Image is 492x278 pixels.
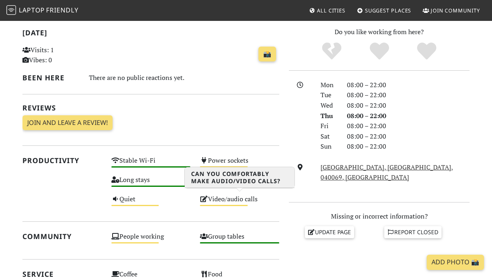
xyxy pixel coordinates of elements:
[419,3,483,18] a: Join Community
[316,111,342,121] div: Thu
[195,231,284,250] div: Group tables
[289,27,470,37] p: Do you like working from here?
[22,45,102,65] p: Visits: 1 Vibes: 0
[89,72,279,84] div: There are no public reactions yet.
[6,5,16,15] img: LaptopFriendly
[308,41,355,61] div: No
[22,29,279,40] h2: [DATE]
[316,100,342,111] div: Wed
[107,231,196,250] div: People working
[321,163,453,182] a: [GEOGRAPHIC_DATA], [GEOGRAPHIC_DATA], 040069, [GEOGRAPHIC_DATA]
[185,167,294,188] h3: Can you comfortably make audio/video calls?
[316,121,342,131] div: Fri
[427,255,484,270] a: Add Photo 📸
[342,80,474,90] div: 08:00 – 22:00
[384,226,442,238] a: Report closed
[195,193,284,213] div: Video/audio calls
[22,104,279,112] h2: Reviews
[431,7,480,14] span: Join Community
[107,174,196,193] div: Long stays
[317,7,345,14] span: All Cities
[19,6,45,14] span: Laptop
[316,131,342,142] div: Sat
[22,232,102,241] h2: Community
[355,41,403,61] div: Yes
[316,90,342,100] div: Tue
[342,111,474,121] div: 08:00 – 22:00
[195,155,284,174] div: Power sockets
[22,115,113,131] a: Join and leave a review!
[342,100,474,111] div: 08:00 – 22:00
[258,47,276,62] a: 📸
[289,211,470,222] p: Missing or incorrect information?
[46,6,78,14] span: Friendly
[342,141,474,152] div: 08:00 – 22:00
[22,74,79,82] h2: Been here
[403,41,451,61] div: Definitely!
[107,155,196,174] div: Stable Wi-Fi
[316,80,342,90] div: Mon
[306,3,349,18] a: All Cities
[342,121,474,131] div: 08:00 – 22:00
[107,193,196,213] div: Quiet
[22,156,102,165] h2: Productivity
[342,131,474,142] div: 08:00 – 22:00
[316,141,342,152] div: Sun
[342,90,474,100] div: 08:00 – 22:00
[6,4,79,18] a: LaptopFriendly LaptopFriendly
[305,226,355,238] a: Update page
[365,7,411,14] span: Suggest Places
[354,3,415,18] a: Suggest Places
